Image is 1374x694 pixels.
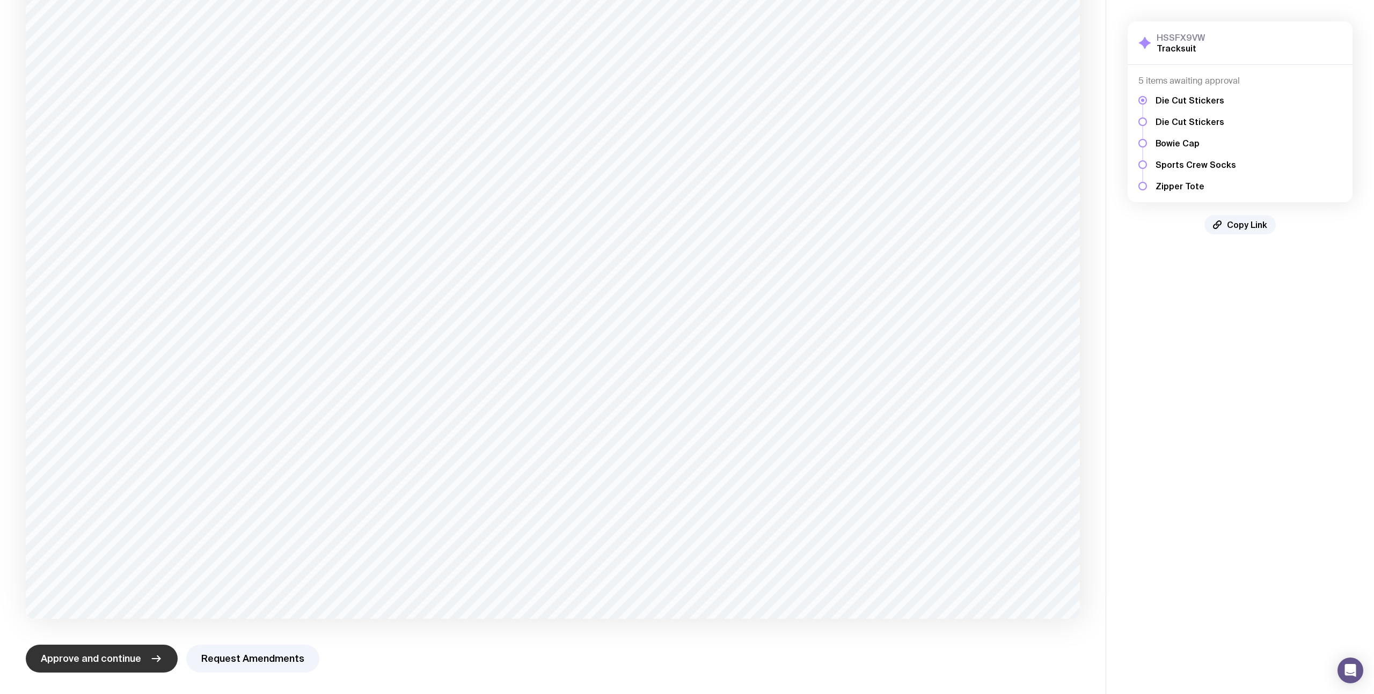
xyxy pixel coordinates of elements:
[1138,76,1342,86] h4: 5 items awaiting approval
[26,645,178,673] button: Approve and continue
[1204,215,1276,234] button: Copy Link
[1156,138,1236,149] h5: Bowie Cap
[1156,95,1236,106] h5: Die Cut Stickers
[41,652,141,665] span: Approve and continue
[186,645,319,673] button: Request Amendments
[1156,181,1236,191] h5: Zipper Tote
[1157,32,1205,43] h3: HSSFX9VW
[1227,219,1267,230] span: Copy Link
[1338,658,1363,683] div: Open Intercom Messenger
[1156,159,1236,170] h5: Sports Crew Socks
[1157,43,1205,54] h2: Tracksuit
[1156,116,1236,127] h5: Die Cut Stickers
